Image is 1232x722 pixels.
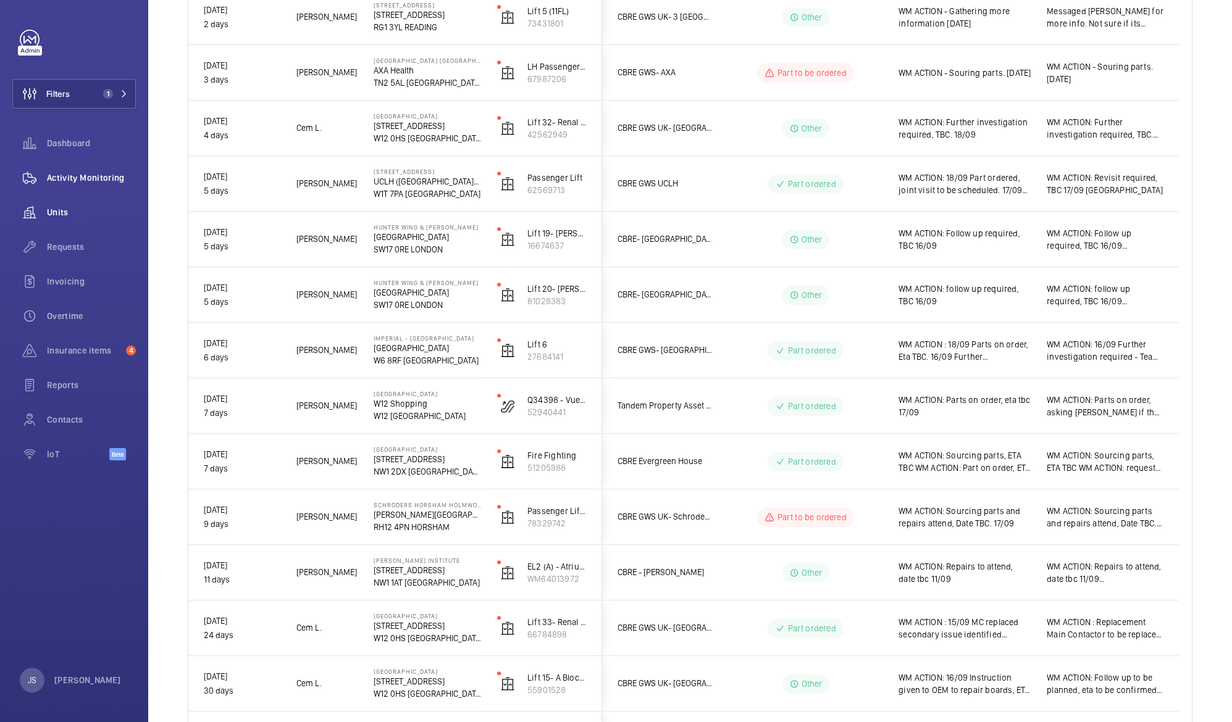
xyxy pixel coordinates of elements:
span: WM ACTION: Sourcing parts, ETA TBC WM ACTION: Part on order, ETA 19th. 17/09 [899,449,1031,474]
img: elevator.svg [500,343,515,358]
p: [GEOGRAPHIC_DATA] [374,612,481,620]
img: elevator.svg [500,676,515,691]
p: Other [802,566,823,579]
span: 4 [126,346,136,355]
p: [GEOGRAPHIC_DATA] [GEOGRAPHIC_DATA][PERSON_NAME] [374,57,481,64]
p: 6 days [204,351,280,365]
p: [DATE] [204,558,280,573]
p: [STREET_ADDRESS] [374,9,481,21]
span: IoT [47,448,109,460]
p: W12 0HS [GEOGRAPHIC_DATA] [374,687,481,700]
span: CBRE GWS- AXA [618,65,713,80]
span: Cem L. [296,121,358,135]
p: [DATE] [204,3,280,17]
p: NW1 2DX [GEOGRAPHIC_DATA] [374,465,481,478]
p: [DATE] [204,392,280,406]
p: Other [802,678,823,690]
span: WM ACTION: Follow up required, TBC 16/09 [899,227,1031,252]
p: Lift 20- [PERSON_NAME] (4FL) [527,283,587,295]
span: Invoicing [47,275,136,288]
span: Requests [47,241,136,253]
p: [PERSON_NAME][GEOGRAPHIC_DATA] [374,508,481,521]
span: WM ACTION: Repairs to attend, date tbc 11/09 [GEOGRAPHIC_DATA] [1047,560,1163,585]
span: Contacts [47,413,136,426]
p: Imperial - [GEOGRAPHIC_DATA] [374,334,481,342]
p: Lift 15- A Block West (RH) Building 201 [527,671,587,684]
p: [DATE] [204,170,280,184]
span: CBRE GWS UK- [GEOGRAPHIC_DATA] ([GEOGRAPHIC_DATA]) [618,121,713,135]
span: [PERSON_NAME] [296,399,358,413]
p: 9 days [204,517,280,531]
img: elevator.svg [500,454,515,469]
p: 5 days [204,295,280,309]
p: Other [802,289,823,301]
span: CBRE GWS- [GEOGRAPHIC_DATA] ([GEOGRAPHIC_DATA]) [618,343,713,357]
span: [PERSON_NAME] [296,10,358,24]
p: 66784898 [527,628,587,641]
span: WM ACTION: Repairs to attend, date tbc 11/09 [899,560,1031,585]
p: WM64013972 [527,573,587,585]
p: [GEOGRAPHIC_DATA] [374,446,481,453]
img: elevator.svg [500,65,515,80]
span: WM ACTION : 18/09 Parts on order, Eta TBC. 16/09 Further investigation required - Team to site 17/09 [899,338,1031,363]
span: [PERSON_NAME] [296,510,358,524]
p: W12 [GEOGRAPHIC_DATA] [374,410,481,422]
p: Part to be ordered [777,67,846,79]
span: WM ACTION - Gathering more information [DATE] [899,5,1031,30]
p: [DATE] [204,59,280,73]
span: 1 [103,89,113,99]
span: WM ACTION: Further investigation required, TBC. 18/09 [899,116,1031,141]
p: W12 0HS [GEOGRAPHIC_DATA] [374,632,481,644]
p: [PERSON_NAME] [54,674,121,686]
p: [GEOGRAPHIC_DATA] [374,390,481,397]
span: WM ACTION: Parts on order, asking [PERSON_NAME] if the only thing we're waiting for is the parts [1047,394,1163,418]
span: CBRE - [PERSON_NAME] [618,565,713,579]
span: WM ACTION : 15/09 MC replaced secondary issue identified requires further troubleshooting, re-att... [899,616,1031,641]
p: 5 days [204,184,280,198]
p: W12 Shopping [374,397,481,410]
span: Insurance items [47,344,121,357]
p: EL2 (A) - Atrium Pass Lift [527,560,587,573]
span: [PERSON_NAME] [296,176,358,191]
p: SW17 0RE LONDON [374,243,481,255]
p: TN2 5AL [GEOGRAPHIC_DATA][PERSON_NAME] [374,77,481,89]
span: [PERSON_NAME] [296,565,358,579]
span: WM ACTION: Revisit required, TBC 17/09 [GEOGRAPHIC_DATA] [1047,172,1163,196]
p: Part ordered [787,455,836,468]
p: 52940441 [527,406,587,418]
span: WM ACTION: Parts on order, eta tbc 17/09 [899,394,1031,418]
span: [PERSON_NAME] [296,65,358,80]
p: 5 days [204,239,280,254]
p: Lift 32- Renal Building (RH) Building 555 [527,116,587,128]
p: W12 0HS [GEOGRAPHIC_DATA] [374,132,481,144]
img: elevator.svg [500,621,515,636]
span: Cem L. [296,621,358,635]
p: 2 days [204,17,280,31]
p: Lift 19- [PERSON_NAME] (4FL) [527,227,587,239]
span: Units [47,206,136,218]
p: 11 days [204,573,280,587]
p: [GEOGRAPHIC_DATA] [374,668,481,675]
span: WM ACTION - Souring parts. [DATE] [899,67,1031,79]
span: WM ACTION: Sourcing parts and repairs attend, Date TBC. 17/09 [899,505,1031,529]
img: elevator.svg [500,10,515,25]
p: 30 days [204,684,280,698]
img: elevator.svg [500,232,515,247]
span: Filters [46,88,70,100]
span: WM ACTION: follow up required, TBC 16/09 [899,283,1031,307]
p: UCLH ([GEOGRAPHIC_DATA]) [STREET_ADDRESS], [374,175,481,188]
p: Lift 5 (11FL) [527,5,587,17]
span: CBRE GWS UK- [GEOGRAPHIC_DATA] ([GEOGRAPHIC_DATA]) [618,621,713,635]
p: Passenger Lift [527,172,587,184]
p: [STREET_ADDRESS] [374,453,481,465]
p: 24 days [204,628,280,642]
img: elevator.svg [500,176,515,191]
p: [DATE] [204,114,280,128]
span: WM ACTION: 16/09 Further investigation required - Team to site 17/09 WM ACTION: Sourcing parts. 1... [1047,338,1163,363]
p: Lift 6 [527,338,587,351]
span: WM ACTION: Follow up to be planned, eta to be confirmed. 26/08 [GEOGRAPHIC_DATA] WM ACTION: Quote... [1047,671,1163,696]
img: elevator.svg [500,565,515,580]
span: WM ACTION - Souring parts. [DATE] [1047,60,1163,85]
p: Part ordered [787,400,836,412]
p: Hunter Wing & [PERSON_NAME] [374,279,481,286]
